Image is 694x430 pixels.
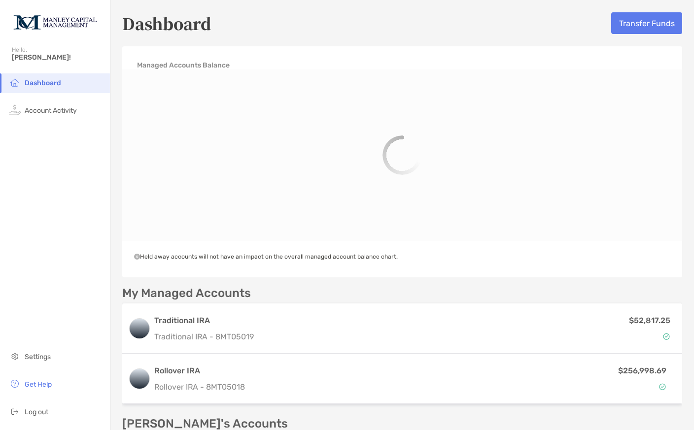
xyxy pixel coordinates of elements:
button: Transfer Funds [611,12,682,34]
span: Account Activity [25,106,77,115]
img: Account Status icon [659,383,666,390]
p: $256,998.69 [618,364,666,377]
h3: Traditional IRA [154,315,254,327]
p: Traditional IRA - 8MT05019 [154,331,254,343]
img: get-help icon [9,378,21,390]
span: Log out [25,408,48,416]
h5: Dashboard [122,12,211,34]
span: [PERSON_NAME]! [12,53,104,62]
h4: Managed Accounts Balance [137,61,230,69]
img: settings icon [9,350,21,362]
p: [PERSON_NAME]'s Accounts [122,418,288,430]
span: Get Help [25,380,52,389]
img: household icon [9,76,21,88]
p: Rollover IRA - 8MT05018 [154,381,481,393]
img: logo account [130,369,149,389]
span: Dashboard [25,79,61,87]
img: logo account [130,319,149,338]
span: Settings [25,353,51,361]
span: Held away accounts will not have an impact on the overall managed account balance chart. [134,253,398,260]
h3: Rollover IRA [154,365,481,377]
img: Account Status icon [663,333,670,340]
img: Zoe Logo [12,4,98,39]
p: My Managed Accounts [122,287,251,299]
p: $52,817.25 [629,314,670,327]
img: activity icon [9,104,21,116]
img: logout icon [9,405,21,417]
